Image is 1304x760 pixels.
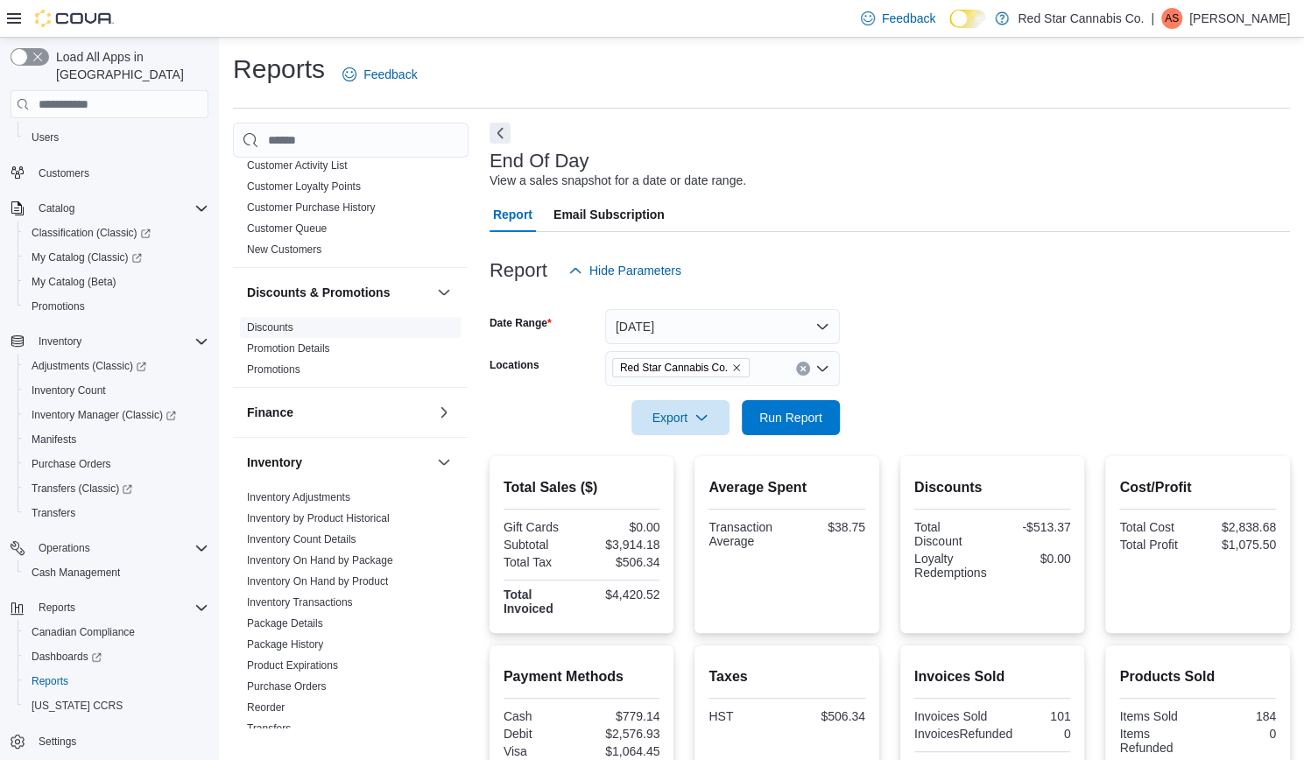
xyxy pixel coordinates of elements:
h2: Products Sold [1119,666,1276,687]
span: Export [642,400,719,435]
div: Items Sold [1119,709,1194,723]
div: $1,075.50 [1202,538,1276,552]
span: Classification (Classic) [25,222,208,243]
div: InvoicesRefunded [914,727,1012,741]
span: Classification (Classic) [32,226,151,240]
a: Feedback [335,57,424,92]
a: Cash Management [25,562,127,583]
button: Inventory Count [18,378,215,403]
span: Purchase Orders [247,679,327,693]
span: Package Details [247,616,323,630]
span: Purchase Orders [32,457,111,471]
span: Email Subscription [553,197,665,232]
span: Discounts [247,320,293,334]
span: Reports [25,671,208,692]
div: $4,420.52 [585,588,659,602]
a: Inventory On Hand by Package [247,554,393,566]
span: Customer Purchase History [247,201,376,215]
span: Reports [32,674,68,688]
a: Inventory On Hand by Product [247,575,388,588]
span: Settings [32,730,208,752]
a: Feedback [854,1,942,36]
a: Reorder [247,701,285,714]
a: My Catalog (Classic) [25,247,149,268]
button: [US_STATE] CCRS [18,693,215,718]
div: $0.00 [585,520,659,534]
button: Users [18,125,215,150]
div: $779.14 [585,709,659,723]
button: Inventory [4,329,215,354]
button: Hide Parameters [561,253,688,288]
div: Loyalty Redemptions [914,552,989,580]
div: 184 [1202,709,1276,723]
a: Canadian Compliance [25,622,142,643]
div: -$513.37 [996,520,1070,534]
h2: Total Sales ($) [504,477,660,498]
button: Purchase Orders [18,452,215,476]
button: Canadian Compliance [18,620,215,644]
a: Customers [32,163,96,184]
span: Inventory [39,334,81,348]
span: Manifests [25,429,208,450]
span: [US_STATE] CCRS [32,699,123,713]
button: Operations [32,538,97,559]
div: Antoinette Sabatino [1161,8,1182,29]
span: Inventory Adjustments [247,490,350,504]
a: Adjustments (Classic) [25,355,153,376]
p: | [1151,8,1154,29]
span: My Catalog (Beta) [32,275,116,289]
button: Settings [4,728,215,754]
span: Inventory Transactions [247,595,353,609]
div: Visa [504,744,578,758]
button: Inventory [247,454,430,471]
span: Manifests [32,433,76,447]
div: Debit [504,727,578,741]
a: Transfers (Classic) [18,476,215,501]
button: Manifests [18,427,215,452]
span: Users [32,130,59,144]
div: Subtotal [504,538,578,552]
a: Discounts [247,321,293,334]
span: Customer Activity List [247,158,348,172]
p: [PERSON_NAME] [1189,8,1290,29]
span: Dark Mode [949,28,950,29]
button: Reports [32,597,82,618]
a: Dashboards [25,646,109,667]
h3: Report [490,260,547,281]
button: Finance [247,404,430,421]
div: 0 [1019,727,1070,741]
span: Promotions [25,296,208,317]
span: Cash Management [25,562,208,583]
span: Inventory Count [32,384,106,398]
span: Red Star Cannabis Co. [612,358,750,377]
button: Next [490,123,511,144]
div: $506.34 [585,555,659,569]
button: Promotions [18,294,215,319]
button: Inventory [32,331,88,352]
span: Purchase Orders [25,454,208,475]
a: Users [25,127,66,148]
a: Customer Queue [247,222,327,235]
span: Report [493,197,532,232]
span: My Catalog (Classic) [32,250,142,264]
button: Operations [4,536,215,560]
span: Customer Queue [247,222,327,236]
a: Customer Activity List [247,159,348,172]
label: Date Range [490,316,552,330]
input: Dark Mode [949,10,986,28]
a: Package History [247,638,323,651]
span: Inventory Manager (Classic) [25,405,208,426]
a: Dashboards [18,644,215,669]
img: Cova [35,10,114,27]
a: Promotions [25,296,92,317]
h2: Average Spent [708,477,865,498]
a: Product Expirations [247,659,338,672]
a: Settings [32,731,83,752]
div: Total Profit [1119,538,1194,552]
span: Promotion Details [247,341,330,355]
div: $2,576.93 [585,727,659,741]
a: Adjustments (Classic) [18,354,215,378]
span: Inventory Manager (Classic) [32,408,176,422]
span: Reports [32,597,208,618]
a: Classification (Classic) [18,221,215,245]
